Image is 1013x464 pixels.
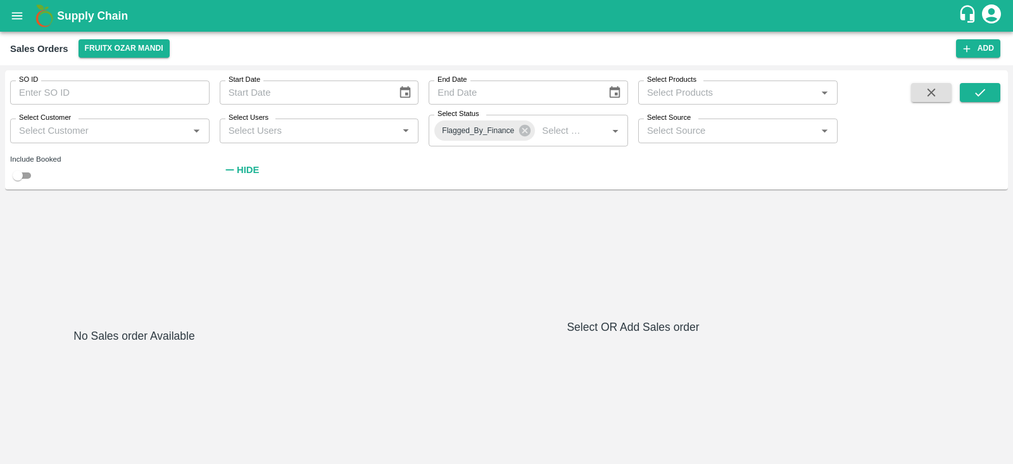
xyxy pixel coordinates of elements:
b: Supply Chain [57,10,128,22]
label: Select Products [647,75,696,85]
a: Supply Chain [57,7,958,25]
button: Choose date [393,81,417,105]
h6: No Sales order Available [73,327,194,454]
label: SO ID [19,75,38,85]
input: Select Status [537,122,587,139]
input: Enter SO ID [10,81,210,105]
label: Select Users [229,113,268,123]
input: Select Source [642,122,813,139]
button: Select DC [79,39,170,58]
button: Open [816,122,833,139]
strong: Hide [237,165,259,175]
input: End Date [429,81,597,105]
button: Open [607,122,624,139]
div: Flagged_By_Finance [434,120,535,141]
div: customer-support [958,4,980,27]
div: Sales Orders [10,41,68,57]
button: Open [188,122,204,139]
button: open drawer [3,1,32,30]
button: Open [398,122,414,139]
button: Open [816,84,833,101]
input: Start Date [220,81,388,105]
input: Select Customer [14,122,185,139]
button: Hide [220,159,263,181]
div: Include Booked [10,153,210,165]
h6: Select OR Add Sales order [263,318,1003,336]
label: End Date [437,75,467,85]
label: Select Source [647,113,691,123]
img: logo [32,3,57,29]
label: Start Date [229,75,260,85]
input: Select Products [642,84,813,101]
label: Select Status [437,109,479,119]
button: Choose date [603,81,627,105]
button: Add [956,39,1000,58]
label: Select Customer [19,113,71,123]
input: Select Users [223,122,394,139]
span: Flagged_By_Finance [434,124,522,138]
div: account of current user [980,3,1003,29]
